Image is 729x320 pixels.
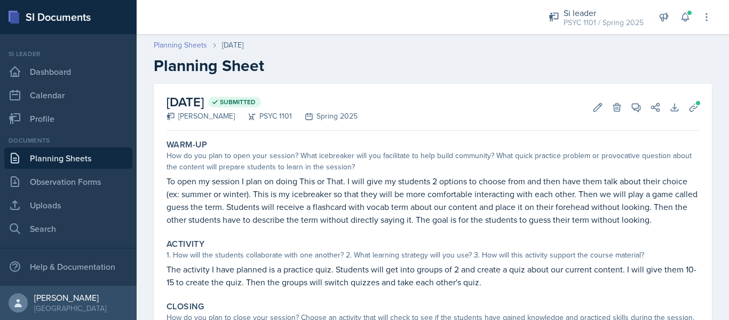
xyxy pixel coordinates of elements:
a: Profile [4,108,132,129]
span: Submitted [220,98,256,106]
div: Spring 2025 [292,111,358,122]
a: Planning Sheets [4,147,132,169]
a: Observation Forms [4,171,132,192]
div: Si leader [564,6,644,19]
p: To open my session I plan on doing This or That. I will give my students 2 options to choose from... [167,175,699,226]
div: PSYC 1101 [235,111,292,122]
div: Documents [4,136,132,145]
div: [DATE] [222,40,243,51]
a: Uploads [4,194,132,216]
label: Activity [167,239,204,249]
div: [GEOGRAPHIC_DATA] [34,303,106,314]
h2: Planning Sheet [154,56,712,75]
div: Si leader [4,49,132,59]
h2: [DATE] [167,92,358,112]
a: Dashboard [4,61,132,82]
p: The activity I have planned is a practice quiz. Students will get into groups of 2 and create a q... [167,263,699,288]
div: 1. How will the students collaborate with one another? 2. What learning strategy will you use? 3.... [167,249,699,261]
a: Planning Sheets [154,40,207,51]
a: Search [4,218,132,239]
div: [PERSON_NAME] [167,111,235,122]
div: How do you plan to open your session? What icebreaker will you facilitate to help build community... [167,150,699,173]
a: Calendar [4,84,132,106]
label: Warm-Up [167,139,208,150]
div: Help & Documentation [4,256,132,277]
div: [PERSON_NAME] [34,292,106,303]
label: Closing [167,301,204,312]
div: PSYC 1101 / Spring 2025 [564,17,644,28]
